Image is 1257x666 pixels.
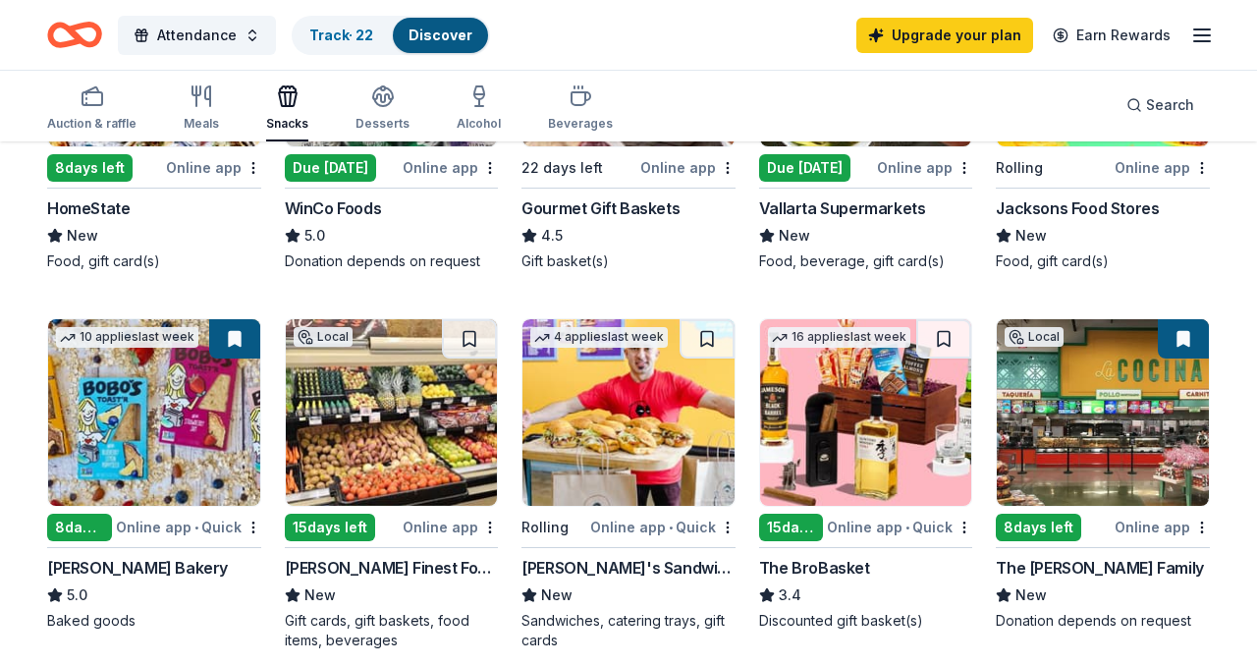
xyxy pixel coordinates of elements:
div: Gift basket(s) [521,251,736,271]
span: 3.4 [779,583,801,607]
a: Image for Bobo's Bakery10 applieslast week8days leftOnline app•Quick[PERSON_NAME] Bakery5.0Baked ... [47,318,261,631]
div: Rolling [996,156,1043,180]
div: Alcohol [457,116,501,132]
span: New [1015,583,1047,607]
button: Auction & raffle [47,77,137,141]
div: Due [DATE] [285,154,376,182]
button: Snacks [266,77,308,141]
div: 8 days left [47,154,133,182]
button: Beverages [548,77,613,141]
div: Sandwiches, catering trays, gift cards [521,611,736,650]
a: Earn Rewards [1041,18,1182,53]
div: 15 days left [285,514,375,541]
img: Image for Bobo's Bakery [48,319,260,506]
button: Meals [184,77,219,141]
div: [PERSON_NAME] Finest Foods [285,556,499,580]
button: Attendance [118,16,276,55]
a: Image for The Gonzalez FamilyLocal8days leftOnline appThe [PERSON_NAME] FamilyNewDonation depends... [996,318,1210,631]
div: 16 applies last week [768,327,910,348]
div: Food, gift card(s) [996,251,1210,271]
a: Home [47,12,102,58]
span: 4.5 [541,224,563,248]
div: Donation depends on request [996,611,1210,631]
span: 5.0 [67,583,87,607]
a: Image for The BroBasket16 applieslast week15days leftOnline app•QuickThe BroBasket3.4Discounted g... [759,318,973,631]
a: Upgrade your plan [856,18,1033,53]
div: Food, beverage, gift card(s) [759,251,973,271]
span: • [905,520,909,535]
div: [PERSON_NAME] Bakery [47,556,228,580]
div: 22 days left [521,156,603,180]
button: Desserts [355,77,410,141]
span: New [67,224,98,248]
div: Online app Quick [116,515,261,539]
a: Image for Jensen’s Finest FoodsLocal15days leftOnline app[PERSON_NAME] Finest FoodsNewGift cards,... [285,318,499,650]
div: Online app Quick [590,515,736,539]
div: Snacks [266,116,308,132]
div: Gift cards, gift baskets, food items, beverages [285,611,499,650]
div: 8 days left [996,514,1081,541]
div: Baked goods [47,611,261,631]
div: Jacksons Food Stores [996,196,1159,220]
span: • [194,520,198,535]
div: Online app [877,155,972,180]
a: Track· 22 [309,27,373,43]
div: 10 applies last week [56,327,198,348]
span: Search [1146,93,1194,117]
span: New [1015,224,1047,248]
div: Online app [403,155,498,180]
div: Online app Quick [827,515,972,539]
div: Beverages [548,116,613,132]
span: • [669,520,673,535]
img: Image for The Gonzalez Family [997,319,1209,506]
div: Online app [166,155,261,180]
div: Online app [1115,155,1210,180]
div: Online app [1115,515,1210,539]
div: Gourmet Gift Baskets [521,196,680,220]
div: Meals [184,116,219,132]
span: New [779,224,810,248]
img: Image for Ike's Sandwiches [522,319,735,506]
div: [PERSON_NAME]'s Sandwiches [521,556,736,580]
div: 4 applies last week [530,327,668,348]
div: 15 days left [759,514,824,541]
div: Due [DATE] [759,154,850,182]
div: Online app [403,515,498,539]
div: Discounted gift basket(s) [759,611,973,631]
div: Donation depends on request [285,251,499,271]
a: Image for Ike's Sandwiches4 applieslast weekRollingOnline app•Quick[PERSON_NAME]'s SandwichesNewS... [521,318,736,650]
div: Online app [640,155,736,180]
img: Image for The BroBasket [760,319,972,506]
button: Alcohol [457,77,501,141]
div: Desserts [355,116,410,132]
div: Local [294,327,353,347]
span: 5.0 [304,224,325,248]
div: Local [1005,327,1064,347]
button: Search [1111,85,1210,125]
div: Vallarta Supermarkets [759,196,926,220]
button: Track· 22Discover [292,16,490,55]
span: Attendance [157,24,237,47]
img: Image for Jensen’s Finest Foods [286,319,498,506]
div: The BroBasket [759,556,870,580]
span: New [304,583,336,607]
div: 8 days left [47,514,112,541]
div: WinCo Foods [285,196,382,220]
a: Discover [409,27,472,43]
div: Food, gift card(s) [47,251,261,271]
span: New [541,583,573,607]
div: Auction & raffle [47,116,137,132]
div: The [PERSON_NAME] Family [996,556,1203,580]
div: Rolling [521,516,569,539]
div: HomeState [47,196,130,220]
